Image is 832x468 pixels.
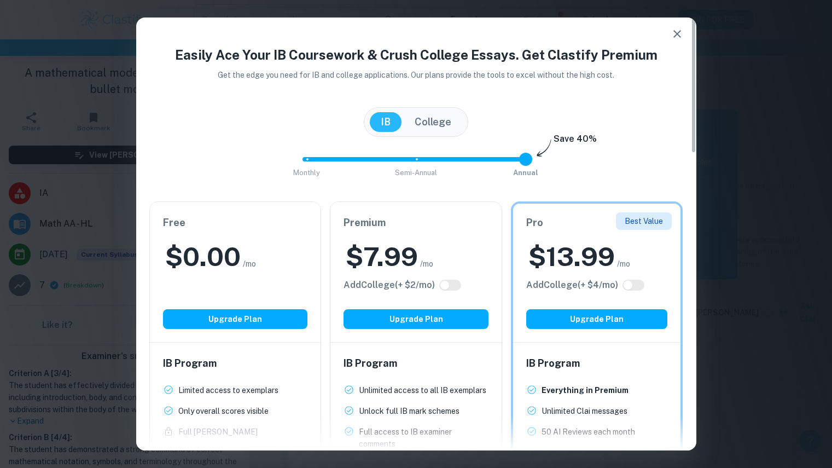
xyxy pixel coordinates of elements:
h6: Click to see all the additional College features. [526,279,618,292]
h6: Free [163,215,308,230]
img: subscription-arrow.svg [537,139,551,158]
p: Get the edge you need for IB and college applications. Our plans provide the tools to excel witho... [202,69,630,81]
button: Upgrade Plan [163,309,308,329]
p: Unlock full IB mark schemes [359,405,459,417]
h6: Click to see all the additional College features. [344,279,435,292]
span: Annual [513,169,538,177]
button: Upgrade Plan [526,309,668,329]
p: Unlimited Clai messages [542,405,627,417]
button: College [404,112,462,132]
h6: Save 40% [554,132,597,151]
span: Monthly [293,169,320,177]
p: Everything in Premium [542,384,629,396]
span: /mo [617,258,630,270]
p: Limited access to exemplars [178,384,278,396]
span: /mo [420,258,433,270]
h2: $ 13.99 [528,239,615,274]
h6: Premium [344,215,488,230]
h6: IB Program [344,356,488,371]
h6: IB Program [526,356,668,371]
p: Unlimited access to all IB exemplars [359,384,486,396]
button: Upgrade Plan [344,309,488,329]
span: Semi-Annual [395,169,437,177]
h6: IB Program [163,356,308,371]
h2: $ 0.00 [165,239,241,274]
p: Best Value [625,215,663,227]
button: IB [370,112,402,132]
h6: Pro [526,215,668,230]
h4: Easily Ace Your IB Coursework & Crush College Essays. Get Clastify Premium [149,45,683,65]
span: /mo [243,258,256,270]
h2: $ 7.99 [346,239,418,274]
p: Only overall scores visible [178,405,269,417]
